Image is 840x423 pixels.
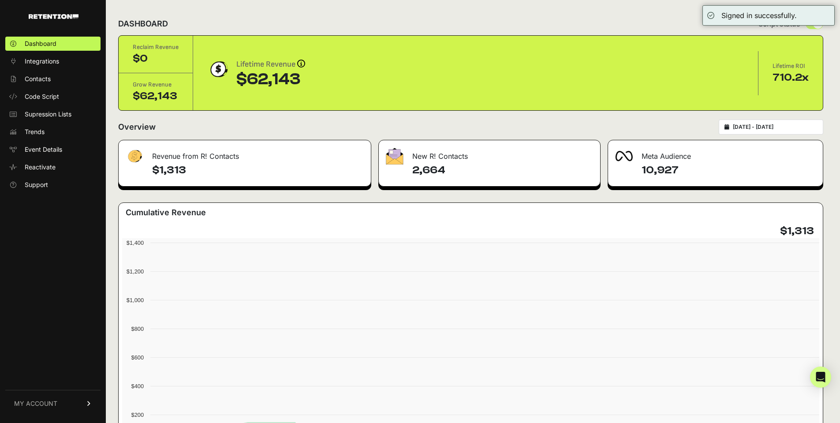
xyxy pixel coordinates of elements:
[133,80,179,89] div: Grow Revenue
[5,107,101,121] a: Supression Lists
[25,145,62,154] span: Event Details
[25,163,56,172] span: Reactivate
[5,90,101,104] a: Code Script
[14,399,57,408] span: MY ACCOUNT
[773,71,809,85] div: 710.2x
[608,140,823,167] div: Meta Audience
[207,58,229,80] img: dollar-coin-05c43ed7efb7bc0c12610022525b4bbbb207c7efeef5aecc26f025e68dcafac9.png
[810,367,831,388] div: Open Intercom Messenger
[126,148,143,165] img: fa-dollar-13500eef13a19c4ab2b9ed9ad552e47b0d9fc28b02b83b90ba0e00f96d6372e9.png
[5,160,101,174] a: Reactivate
[133,89,179,103] div: $62,143
[236,58,305,71] div: Lifetime Revenue
[780,224,814,238] h4: $1,313
[5,37,101,51] a: Dashboard
[386,148,403,165] img: fa-envelope-19ae18322b30453b285274b1b8af3d052b27d846a4fbe8435d1a52b978f639a2.png
[152,163,364,177] h4: $1,313
[131,326,144,332] text: $800
[5,142,101,157] a: Event Details
[133,52,179,66] div: $0
[25,57,59,66] span: Integrations
[25,92,59,101] span: Code Script
[773,62,809,71] div: Lifetime ROI
[126,206,206,219] h3: Cumulative Revenue
[118,121,156,133] h2: Overview
[131,412,144,418] text: $200
[615,151,633,161] img: fa-meta-2f981b61bb99beabf952f7030308934f19ce035c18b003e963880cc3fabeebb7.png
[5,125,101,139] a: Trends
[25,180,48,189] span: Support
[379,140,600,167] div: New R! Contacts
[118,18,168,30] h2: DASHBOARD
[5,390,101,417] a: MY ACCOUNT
[25,75,51,83] span: Contacts
[642,163,816,177] h4: 10,927
[5,54,101,68] a: Integrations
[29,14,78,19] img: Retention.com
[721,10,797,21] div: Signed in successfully.
[5,178,101,192] a: Support
[119,140,371,167] div: Revenue from R! Contacts
[5,72,101,86] a: Contacts
[412,163,593,177] h4: 2,664
[127,297,144,303] text: $1,000
[127,240,144,246] text: $1,400
[25,39,56,48] span: Dashboard
[25,110,71,119] span: Supression Lists
[131,354,144,361] text: $600
[133,43,179,52] div: Reclaim Revenue
[25,127,45,136] span: Trends
[131,383,144,389] text: $400
[127,268,144,275] text: $1,200
[236,71,305,88] div: $62,143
